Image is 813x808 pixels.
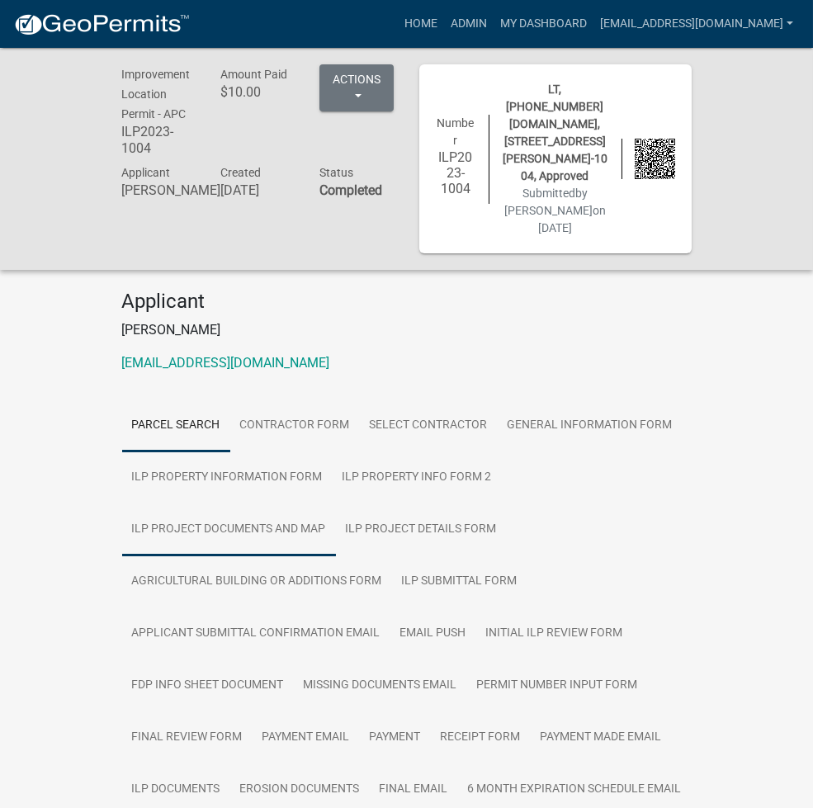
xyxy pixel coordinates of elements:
[336,503,507,556] a: ILP Project Details Form
[494,8,593,40] a: My Dashboard
[122,320,692,340] p: [PERSON_NAME]
[122,124,196,155] h6: ILP2023-1004
[319,64,394,111] button: Actions
[319,182,382,198] strong: Completed
[122,555,392,608] a: Agricultural Building or additions Form
[593,8,800,40] a: [EMAIL_ADDRESS][DOMAIN_NAME]
[444,8,494,40] a: Admin
[294,659,467,712] a: Missing Documents Email
[476,607,633,660] a: Initial ILP Review Form
[122,182,196,198] h6: [PERSON_NAME]
[253,711,360,764] a: Payment Email
[220,84,295,100] h6: $10.00
[220,68,287,81] span: Amount Paid
[498,399,683,452] a: General Information Form
[230,399,360,452] a: Contractor Form
[122,607,390,660] a: Applicant Submittal Confirmation Email
[467,659,648,712] a: Permit Number Input Form
[531,711,672,764] a: Payment Made Email
[360,711,431,764] a: Payment
[220,166,261,179] span: Created
[122,399,230,452] a: Parcel search
[319,166,353,179] span: Status
[122,659,294,712] a: FDP INFO Sheet Document
[398,8,444,40] a: Home
[220,182,295,198] h6: [DATE]
[122,68,191,120] span: Improvement Location Permit - APC
[635,139,675,179] img: QR code
[431,711,531,764] a: Receipt Form
[436,149,476,197] h6: ILP2023-1004
[122,503,336,556] a: ILP Project Documents and Map
[504,187,606,234] span: Submitted on [DATE]
[122,290,692,314] h4: Applicant
[122,166,171,179] span: Applicant
[333,451,502,504] a: ILP Property Info Form 2
[122,355,330,371] a: [EMAIL_ADDRESS][DOMAIN_NAME]
[503,83,607,182] span: LT, [PHONE_NUMBER][DOMAIN_NAME], [STREET_ADDRESS][PERSON_NAME]-1004, Approved
[392,555,527,608] a: ILP Submittal Form
[390,607,476,660] a: Email Push
[122,451,333,504] a: ILP Property Information Form
[437,116,475,147] span: Number
[122,711,253,764] a: Final Review Form
[360,399,498,452] a: Select contractor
